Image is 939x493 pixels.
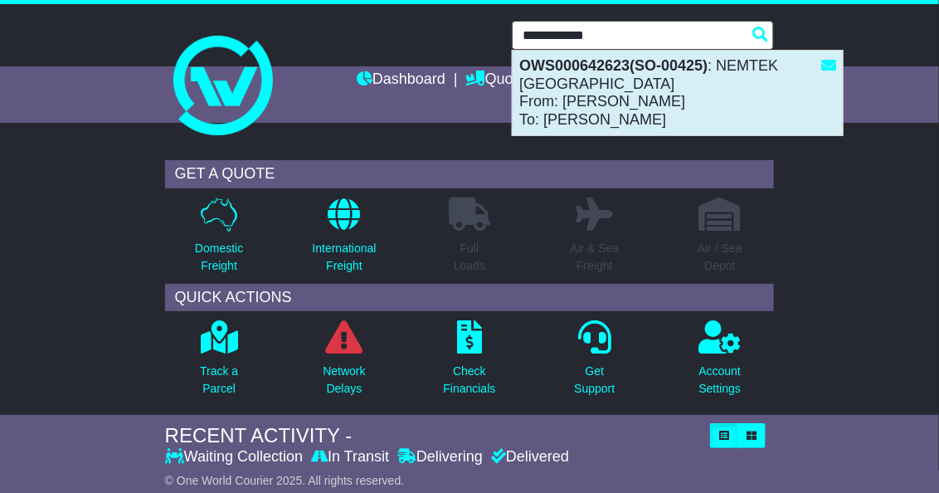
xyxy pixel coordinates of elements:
a: Quote/Book [466,66,564,95]
a: InternationalFreight [312,197,377,284]
div: Waiting Collection [165,448,307,466]
p: Air / Sea Depot [698,240,742,275]
div: Delivered [487,448,569,466]
a: Track aParcel [199,320,239,407]
a: NetworkDelays [322,320,366,407]
p: International Freight [313,240,377,275]
a: DomesticFreight [194,197,244,284]
div: GET A QUOTE [165,160,775,188]
p: Account Settings [699,363,742,398]
p: Air & Sea Freight [570,240,619,275]
a: GetSupport [573,320,615,407]
strong: OWS000642623(SO-00425) [519,57,708,74]
a: CheckFinancials [443,320,497,407]
span: © One World Courier 2025. All rights reserved. [165,474,405,487]
p: Check Financials [444,363,496,398]
a: Dashboard [357,66,445,95]
a: AccountSettings [698,320,742,407]
p: Get Support [574,363,615,398]
p: Network Delays [323,363,365,398]
p: Domestic Freight [195,240,243,275]
div: Delivering [393,448,487,466]
p: Full Loads [449,240,490,275]
div: RECENT ACTIVITY - [165,424,703,448]
div: QUICK ACTIONS [165,284,775,312]
div: In Transit [307,448,393,466]
p: Track a Parcel [200,363,238,398]
div: : NEMTEK [GEOGRAPHIC_DATA] From: [PERSON_NAME] To: [PERSON_NAME] [513,51,843,135]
